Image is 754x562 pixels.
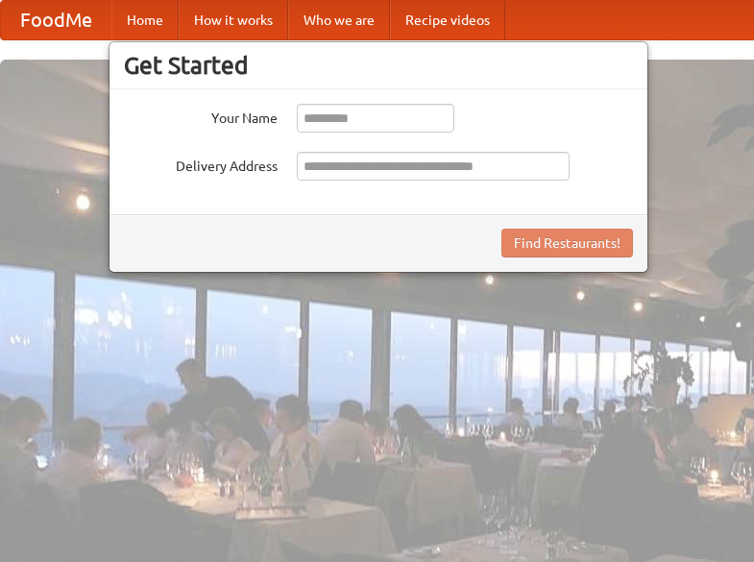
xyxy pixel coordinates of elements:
[1,1,111,39] a: FoodMe
[111,1,179,39] a: Home
[501,229,633,257] button: Find Restaurants!
[124,51,633,80] h3: Get Started
[124,152,278,176] label: Delivery Address
[390,1,505,39] a: Recipe videos
[179,1,288,39] a: How it works
[124,104,278,128] label: Your Name
[288,1,390,39] a: Who we are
